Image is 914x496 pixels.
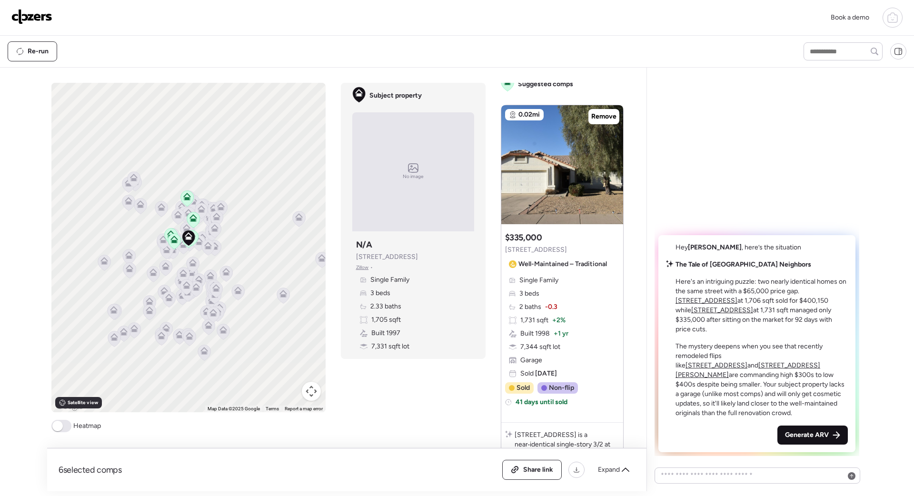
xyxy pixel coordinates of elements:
span: [STREET_ADDRESS] [356,252,418,262]
span: • [370,264,373,271]
span: Built 1997 [371,328,400,338]
img: Google [54,400,85,412]
span: Sold [520,369,557,378]
p: The mystery deepens when you see that recently remodeled flips like and are commanding high $300s... [676,342,848,418]
p: Here's an intriguing puzzle: two nearly identical homes on the same street with a $65,000 price g... [676,277,848,334]
span: [DATE] [534,369,557,377]
strong: The Tale of [GEOGRAPHIC_DATA] Neighbors [676,260,811,268]
span: Suggested comps [518,79,573,89]
span: + 2% [552,316,566,325]
a: [STREET_ADDRESS] [691,306,753,314]
span: Non-flip [549,383,574,393]
button: Map camera controls [302,382,321,401]
span: Garage [520,356,542,365]
span: -0.3 [545,302,557,312]
h3: N/A [356,239,372,250]
span: Share link [523,465,553,475]
span: Generate ARV [785,430,829,440]
span: 7,344 sqft lot [520,342,560,352]
span: 7,331 sqft lot [371,342,409,351]
a: Terms (opens in new tab) [266,406,279,411]
span: No image [403,173,424,180]
span: Heatmap [73,421,101,431]
span: Re-run [28,47,49,56]
span: 3 beds [519,289,539,298]
span: Single Family [519,276,558,285]
span: Remove [591,112,616,121]
a: [STREET_ADDRESS] [685,361,747,369]
a: Report a map error [285,406,323,411]
span: Well-Maintained – Traditional [518,259,607,269]
span: 0.02mi [518,110,540,119]
span: 3 beds [370,288,390,298]
h3: $335,000 [505,232,542,243]
a: Open this area in Google Maps (opens a new window) [54,400,85,412]
span: [PERSON_NAME] [688,243,742,251]
span: 1,705 sqft [371,315,401,325]
span: Hey , here’s the situation [676,243,801,251]
a: [STREET_ADDRESS] [676,297,737,305]
span: Built 1998 [520,329,550,338]
span: Sold [517,383,530,393]
img: Logo [11,9,52,24]
span: 6 selected comps [59,464,122,476]
span: Single Family [370,275,409,285]
span: Book a demo [831,13,869,21]
span: + 1 yr [554,329,568,338]
span: 2.33 baths [370,302,401,311]
span: Subject property [369,91,422,100]
span: [STREET_ADDRESS] [505,245,567,255]
span: 2 baths [519,302,541,312]
span: Map Data ©2025 Google [208,406,260,411]
span: Zillow [356,264,369,271]
span: Expand [598,465,620,475]
span: Satellite view [68,399,98,407]
span: 41 days until sold [516,397,567,407]
span: 1,731 sqft [520,316,548,325]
